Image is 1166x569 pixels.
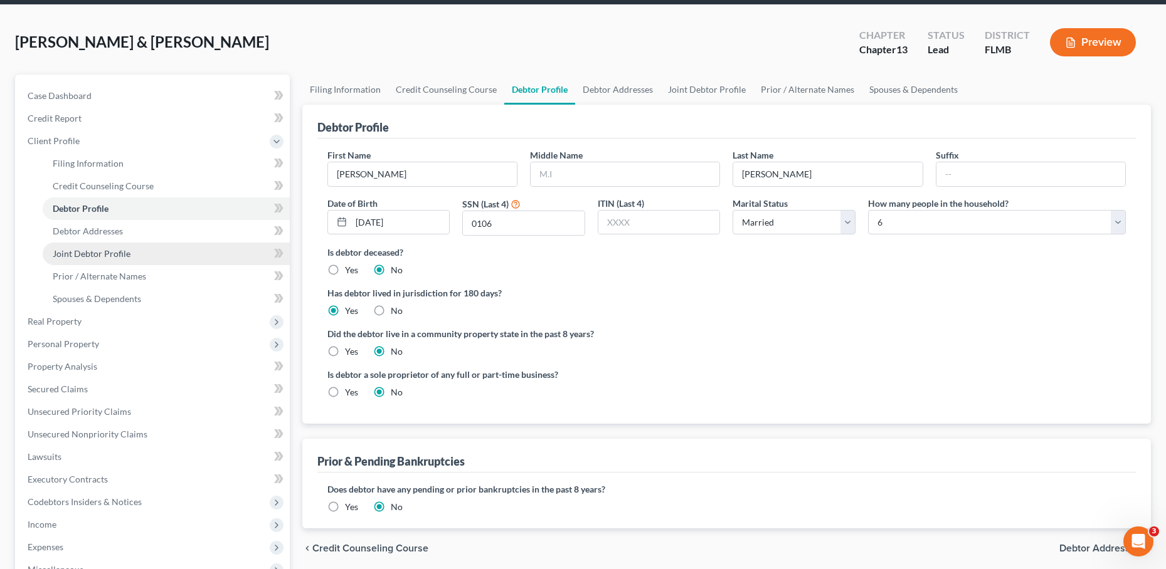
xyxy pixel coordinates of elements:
a: Debtor Profile [504,75,575,105]
span: Unsecured Priority Claims [28,406,131,417]
span: Expenses [28,541,63,552]
span: Case Dashboard [28,90,92,101]
span: Credit Counseling Course [312,543,428,553]
a: Filing Information [302,75,388,105]
a: Filing Information [43,152,290,175]
a: Secured Claims [18,378,290,400]
span: Prior / Alternate Names [53,271,146,281]
a: Credit Report [18,107,290,130]
input: XXXX [463,211,585,235]
label: First Name [327,149,371,162]
label: Yes [345,345,358,358]
span: Income [28,519,56,530]
label: Marital Status [733,197,788,210]
button: chevron_left Credit Counseling Course [302,543,428,553]
div: Lead [928,43,965,57]
label: SSN (Last 4) [462,197,509,211]
span: Debtor Addresses [53,226,123,236]
label: Is debtor a sole proprietor of any full or part-time business? [327,368,721,381]
a: Case Dashboard [18,85,290,107]
div: Prior & Pending Bankruptcies [317,454,465,469]
span: Real Property [28,316,82,326]
label: Does debtor have any pending or prior bankruptcies in the past 8 years? [327,483,1126,496]
a: Unsecured Priority Claims [18,400,290,423]
a: Debtor Addresses [43,220,290,243]
span: Debtor Profile [53,203,109,214]
iframe: Intercom live chat [1123,526,1153,556]
span: [PERSON_NAME] & [PERSON_NAME] [15,33,269,51]
div: Debtor Profile [317,120,389,135]
a: Debtor Profile [43,197,290,220]
label: No [391,345,403,358]
div: District [985,28,1030,43]
label: Yes [345,386,358,399]
label: Did the debtor live in a community property state in the past 8 years? [327,327,1126,340]
span: Property Analysis [28,361,97,372]
a: Lawsuits [18,446,290,468]
label: Yes [345,501,358,513]
span: 13 [896,43,908,55]
span: 3 [1149,526,1159,536]
a: Property Analysis [18,355,290,378]
a: Credit Counseling Course [43,175,290,197]
a: Prior / Alternate Names [43,265,290,288]
a: Credit Counseling Course [388,75,504,105]
input: XXXX [598,211,720,234]
label: No [391,386,403,399]
span: Secured Claims [28,384,88,394]
a: Spouses & Dependents [43,288,290,310]
label: Yes [345,264,358,276]
label: No [391,264,403,276]
a: Executory Contracts [18,468,290,491]
span: Client Profile [28,135,80,146]
label: ITIN (Last 4) [598,197,644,210]
label: No [391,305,403,317]
label: Date of Birth [327,197,378,210]
label: Middle Name [530,149,583,162]
button: Preview [1050,28,1136,56]
a: Joint Debtor Profile [43,243,290,265]
a: Prior / Alternate Names [753,75,862,105]
label: Last Name [733,149,773,162]
label: How many people in the household? [868,197,1009,210]
div: Status [928,28,965,43]
label: Suffix [936,149,959,162]
span: Spouses & Dependents [53,293,141,304]
span: Credit Report [28,113,82,123]
div: FLMB [985,43,1030,57]
span: Filing Information [53,158,124,169]
input: M.I [531,162,719,186]
span: Personal Property [28,338,99,349]
span: Executory Contracts [28,474,108,484]
span: Unsecured Nonpriority Claims [28,429,147,439]
input: -- [936,162,1125,186]
input: -- [733,162,922,186]
a: Joint Debtor Profile [660,75,753,105]
span: Codebtors Insiders & Notices [28,496,142,507]
label: Is debtor deceased? [327,246,1126,259]
span: Debtor Addresses [1059,543,1141,553]
a: Spouses & Dependents [862,75,965,105]
span: Lawsuits [28,451,61,462]
button: Debtor Addresses chevron_right [1059,543,1151,553]
label: Yes [345,305,358,317]
i: chevron_left [302,543,312,553]
input: -- [328,162,517,186]
div: Chapter [859,43,908,57]
input: MM/DD/YYYY [351,211,450,234]
a: Unsecured Nonpriority Claims [18,423,290,446]
label: No [391,501,403,513]
a: Debtor Addresses [575,75,660,105]
span: Joint Debtor Profile [53,248,130,259]
label: Has debtor lived in jurisdiction for 180 days? [327,286,1126,300]
span: Credit Counseling Course [53,180,154,191]
div: Chapter [859,28,908,43]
